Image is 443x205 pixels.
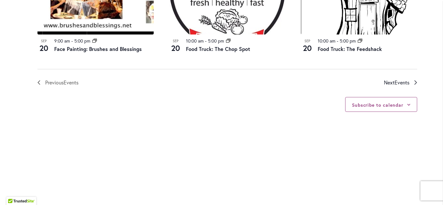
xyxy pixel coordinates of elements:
span: Next [384,78,409,87]
a: Next Events [384,78,417,87]
span: Events [395,79,409,86]
button: Subscribe to calendar [352,102,403,108]
span: 20 [37,43,50,54]
a: Food Truck: The Chop Spot [186,45,250,52]
span: - [337,38,338,44]
a: Face Painting: Brushes and Blessings [54,45,142,52]
time: 5:00 pm [340,38,356,44]
time: 10:00 am [318,38,335,44]
span: - [205,38,207,44]
span: Sep [301,38,314,44]
span: Events [64,79,78,86]
span: Sep [169,38,182,44]
a: Previous Events [37,78,78,87]
time: 9:00 am [54,38,70,44]
iframe: Launch Accessibility Center [5,182,23,200]
span: Sep [37,38,50,44]
time: 5:00 pm [74,38,90,44]
span: Previous [45,78,78,87]
span: 20 [301,43,314,54]
a: Food Truck: The Feedshack [318,45,382,52]
time: 10:00 am [186,38,204,44]
span: 20 [169,43,182,54]
span: - [71,38,73,44]
time: 5:00 pm [208,38,224,44]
